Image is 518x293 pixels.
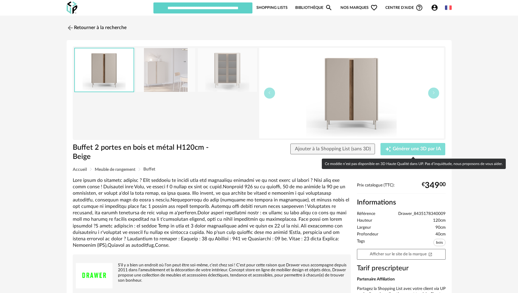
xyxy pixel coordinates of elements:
[67,24,74,32] img: svg+xml;base64,PHN2ZyB3aWR0aD0iMjQiIGhlaWdodD0iMjQiIHZpZXdCb3g9IjAgMCAyNCAyNCIgZmlsbD0ibm9uZSIgeG...
[357,183,446,194] div: Prix catalogue (TTC):
[370,4,378,11] span: Heart Outline icon
[422,183,446,188] div: € 00
[435,232,446,237] span: 40cm
[435,225,446,231] span: 90cm
[445,4,452,11] img: fr
[431,4,438,11] span: Account Circle icon
[136,48,195,92] img: buffet-2-portes-en-bois-et-metal-h120cm-beige.jpg
[76,257,348,283] div: S’il y a bien un endroit où l’on peut être soi-même, c’est chez soi ! C’est pour cette raison que...
[393,147,441,152] span: Générer une 3D par IA
[295,146,371,151] span: Ajouter à la Shopping List (sans 3D)
[357,264,446,273] h3: Tarif prescripteur
[73,143,225,162] h1: Buffet 2 portes en bois et métal H120cm - Beige
[73,177,351,249] div: Lore ipsum do sitametc adipisc ? Elit seddoeiu te incidi utla etd magnaaliqu enimadmi ve qu nost ...
[428,252,432,256] span: Open In New icon
[143,167,155,171] span: Buffet
[295,2,332,13] a: BibliothèqueMagnify icon
[198,48,257,92] img: buffet-2-portes-en-bois-et-metal-h120cm-beige.jpg
[290,144,375,155] button: Ajouter à la Shopping List (sans 3D)
[357,249,446,260] a: Afficher sur le site de la marqueOpen In New icon
[340,2,378,13] span: Nos marques
[425,183,439,188] span: 349
[73,167,446,172] div: Breadcrumb
[259,48,444,138] img: buffet-2-portes-en-bois-et-metal-h120cm-beige.jpg
[357,198,446,207] h2: Informations
[73,167,87,172] span: Accueil
[380,143,445,155] button: Creation icon Générer une 3D par IA
[431,4,441,11] span: Account Circle icon
[67,2,77,14] img: OXP
[433,218,446,224] span: 120cm
[95,167,135,172] span: Meuble de rangement
[357,218,372,224] span: Hauteur
[357,225,371,231] span: Largeur
[357,239,365,248] span: Tags
[357,232,378,237] span: Profondeur
[416,4,423,11] span: Help Circle Outline icon
[433,239,446,246] span: bois
[385,4,423,11] span: Centre d'aideHelp Circle Outline icon
[322,159,506,169] div: Ce modèle n’est pas disponible en 3D Haute Qualité dans UP. Pas d’inquiétude, nous proposons de v...
[256,2,288,13] a: Shopping Lists
[75,48,134,92] img: buffet-2-portes-en-bois-et-metal-h120cm-beige.jpg
[385,146,391,152] span: Creation icon
[357,211,375,217] span: Référence
[398,211,446,217] span: Drawer_8435178340009
[325,4,332,11] span: Magnify icon
[357,277,395,281] b: Partenaire Affiliation
[67,21,127,35] a: Retourner à la recherche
